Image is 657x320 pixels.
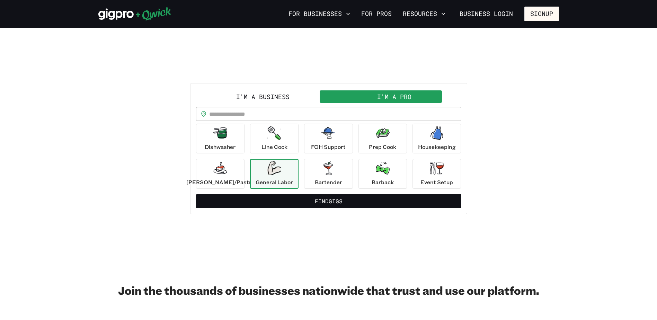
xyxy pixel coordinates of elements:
[358,159,407,189] button: Barback
[412,159,461,189] button: Event Setup
[261,143,287,151] p: Line Cook
[250,159,299,189] button: General Labor
[186,178,254,186] p: [PERSON_NAME]/Pastry
[418,143,456,151] p: Housekeeping
[205,143,236,151] p: Dishwasher
[250,124,299,153] button: Line Cook
[315,178,342,186] p: Bartender
[369,143,396,151] p: Prep Cook
[311,143,346,151] p: FOH Support
[454,7,519,21] a: Business Login
[196,124,245,153] button: Dishwasher
[98,283,559,297] h2: Join the thousands of businesses nationwide that trust and use our platform.
[420,178,453,186] p: Event Setup
[256,178,293,186] p: General Labor
[372,178,394,186] p: Barback
[524,7,559,21] button: Signup
[304,124,353,153] button: FOH Support
[197,90,329,103] button: I'm a Business
[190,62,467,76] h2: PICK UP A SHIFT!
[304,159,353,189] button: Bartender
[400,8,448,20] button: Resources
[358,8,394,20] a: For Pros
[412,124,461,153] button: Housekeeping
[196,194,461,208] button: FindGigs
[329,90,460,103] button: I'm a Pro
[286,8,353,20] button: For Businesses
[358,124,407,153] button: Prep Cook
[196,159,245,189] button: [PERSON_NAME]/Pastry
